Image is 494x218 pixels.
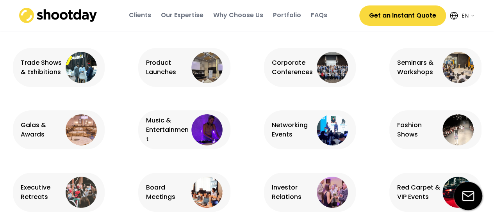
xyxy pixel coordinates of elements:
[359,5,446,26] button: Get an Instant Quote
[442,177,474,208] img: VIP%20event%403x.webp
[213,11,263,19] div: Why Choose Us
[317,52,348,83] img: corporate%20conference%403x.webp
[19,8,97,23] img: shootday_logo.png
[161,11,203,19] div: Our Expertise
[272,121,315,139] div: Networking Events
[454,182,482,210] img: email-icon%20%281%29.svg
[442,52,474,83] img: seminars%403x.webp
[311,11,327,19] div: FAQs
[397,121,440,139] div: Fashion Shows
[21,121,64,139] div: Galas & Awards
[273,11,301,19] div: Portfolio
[21,183,64,202] div: Executive Retreats
[450,12,458,19] img: Icon%20feather-globe%20%281%29.svg
[146,58,189,77] div: Product Launches
[191,114,223,145] img: entertainment%403x.webp
[191,177,223,208] img: board%20meeting%403x.webp
[397,183,440,202] div: Red Carpet & VIP Events
[146,116,189,144] div: Music & Entertainment
[66,177,97,208] img: prewedding-circle%403x.webp
[317,177,348,208] img: investor%20relations%403x.webp
[21,58,64,77] div: Trade Shows & Exhibitions
[146,183,189,202] div: Board Meetings
[317,114,348,145] img: networking%20event%402x.png
[191,52,223,83] img: product%20launches%403x.webp
[66,114,97,145] img: gala%20event%403x.webp
[129,11,151,19] div: Clients
[397,58,440,77] div: Seminars & Workshops
[442,114,474,145] img: fashion%20event%403x.webp
[66,52,97,83] img: exhibition%402x.png
[272,183,315,202] div: Investor Relations
[272,58,315,77] div: Corporate Conferences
